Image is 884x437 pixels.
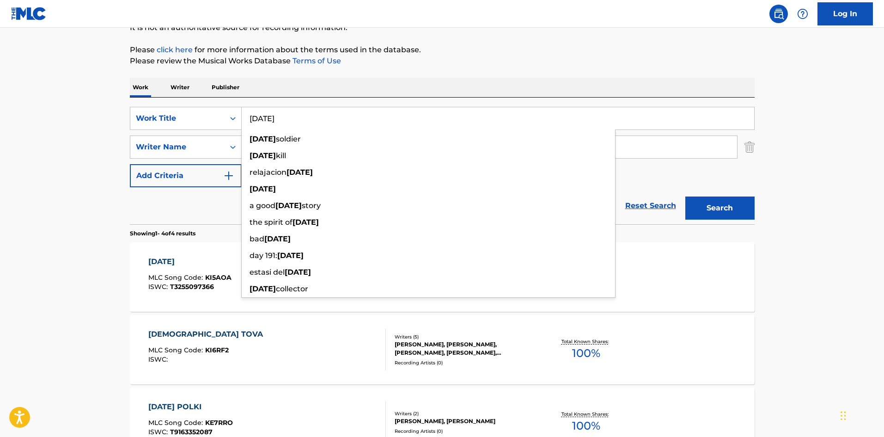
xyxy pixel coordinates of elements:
[291,56,341,65] a: Terms of Use
[797,8,808,19] img: help
[395,417,534,425] div: [PERSON_NAME], [PERSON_NAME]
[395,359,534,366] div: Recording Artists ( 0 )
[287,168,313,177] strong: [DATE]
[148,355,170,363] span: ISWC :
[395,340,534,357] div: [PERSON_NAME], [PERSON_NAME], [PERSON_NAME], [PERSON_NAME], [PERSON_NAME]
[773,8,784,19] img: search
[130,44,755,55] p: Please for more information about the terms used in the database.
[561,338,611,345] p: Total Known Shares:
[275,201,302,210] strong: [DATE]
[136,142,219,153] div: Writer Name
[250,168,287,177] span: relajacion
[170,283,214,291] span: T3255097366
[130,164,242,187] button: Add Criteria
[276,135,301,143] span: soldier
[572,418,600,434] span: 100 %
[170,428,213,436] span: T9163352087
[130,107,755,224] form: Search Form
[277,251,304,260] strong: [DATE]
[148,428,170,436] span: ISWC :
[395,428,534,435] div: Recording Artists ( 0 )
[205,273,232,282] span: KI5AOA
[817,2,873,25] a: Log In
[250,201,275,210] span: a good
[841,402,846,430] div: Drag
[395,333,534,340] div: Writers ( 5 )
[130,22,755,33] p: It is not an authoritative source for recording information.
[205,419,233,427] span: KE7RRO
[148,329,268,340] div: [DEMOGRAPHIC_DATA] TOVA
[223,170,234,181] img: 9d2ae6d4665cec9f34b9.svg
[136,113,219,124] div: Work Title
[264,234,291,243] strong: [DATE]
[148,273,205,282] span: MLC Song Code :
[250,268,285,277] span: estasi del
[276,151,286,160] span: kill
[205,346,229,354] span: KI6RF2
[130,78,151,97] p: Work
[130,229,195,238] p: Showing 1 - 4 of 4 results
[621,196,681,216] a: Reset Search
[148,283,170,291] span: ISWC :
[209,78,242,97] p: Publisher
[769,5,788,23] a: Public Search
[130,55,755,67] p: Please review the Musical Works Database
[572,345,600,362] span: 100 %
[685,197,755,220] button: Search
[130,315,755,384] a: [DEMOGRAPHIC_DATA] TOVAMLC Song Code:KI6RF2ISWC:Writers (5)[PERSON_NAME], [PERSON_NAME], [PERSON_...
[250,234,264,243] span: bad
[130,242,755,312] a: [DATE]MLC Song Code:KI5AOAISWC:T3255097366Writers (1)[PERSON_NAME]Recording Artists (0)Total Know...
[250,251,277,260] span: day 191:
[250,284,276,293] strong: [DATE]
[561,411,611,418] p: Total Known Shares:
[148,346,205,354] span: MLC Song Code :
[285,268,311,277] strong: [DATE]
[250,218,293,227] span: the spirit of
[250,185,276,193] strong: [DATE]
[293,218,319,227] strong: [DATE]
[793,5,812,23] div: Help
[148,256,232,267] div: [DATE]
[395,410,534,417] div: Writers ( 2 )
[250,135,276,143] strong: [DATE]
[250,151,276,160] strong: [DATE]
[276,284,308,293] span: collector
[157,45,193,54] a: click here
[11,7,47,20] img: MLC Logo
[838,393,884,437] iframe: Chat Widget
[168,78,192,97] p: Writer
[148,419,205,427] span: MLC Song Code :
[744,135,755,159] img: Delete Criterion
[302,201,321,210] span: story
[148,401,233,412] div: [DATE] POLKI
